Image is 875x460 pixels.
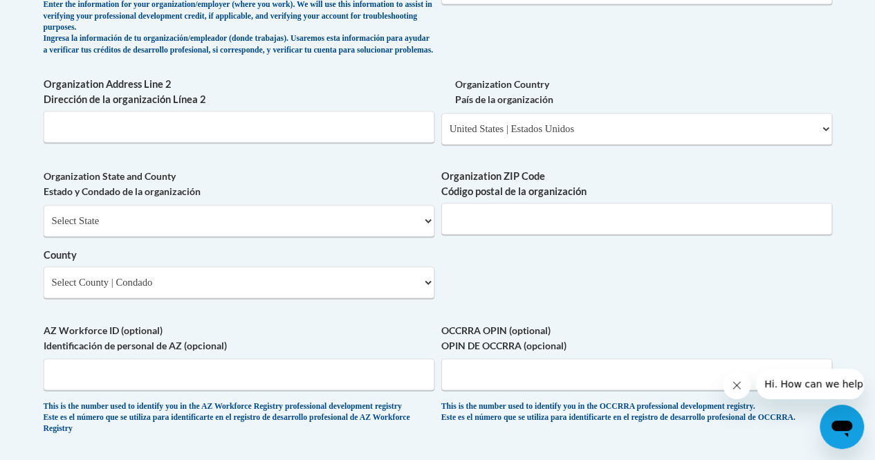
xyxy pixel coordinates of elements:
label: County [44,248,434,263]
div: This is the number used to identify you in the OCCRRA professional development registry. Este es ... [441,401,832,423]
iframe: Close message [723,371,750,399]
label: Organization ZIP Code Código postal de la organización [441,169,832,199]
div: This is the number used to identify you in the AZ Workforce Registry professional development reg... [44,401,434,434]
input: Metadata input [44,111,434,142]
label: Organization Address Line 2 Dirección de la organización Línea 2 [44,77,434,107]
label: Organization State and County Estado y Condado de la organización [44,169,434,199]
span: Hi. How can we help? [8,10,112,21]
iframe: Message from company [756,369,864,399]
input: Metadata input [441,203,832,234]
label: Organization Country País de la organización [441,77,832,107]
label: AZ Workforce ID (optional) Identificación de personal de AZ (opcional) [44,322,434,353]
label: OCCRRA OPIN (optional) OPIN DE OCCRRA (opcional) [441,322,832,353]
iframe: Button to launch messaging window [820,405,864,449]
